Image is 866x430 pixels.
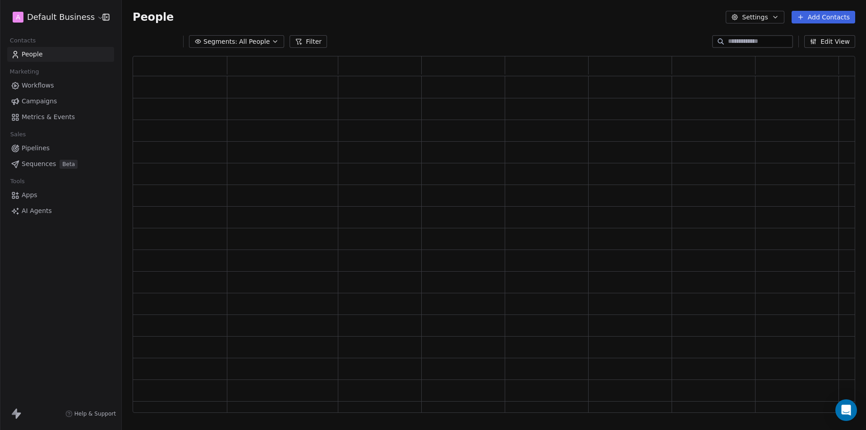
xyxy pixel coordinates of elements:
span: Workflows [22,81,54,90]
a: Apps [7,188,114,203]
button: ADefault Business [11,9,96,25]
span: A [16,13,20,22]
a: AI Agents [7,203,114,218]
span: Tools [6,175,28,188]
a: Pipelines [7,141,114,156]
span: Help & Support [74,410,116,417]
span: Marketing [6,65,43,79]
span: Sequences [22,159,56,169]
span: People [133,10,174,24]
button: Add Contacts [792,11,855,23]
span: Beta [60,160,78,169]
span: All People [239,37,270,46]
a: People [7,47,114,62]
a: Metrics & Events [7,110,114,125]
span: Campaigns [22,97,57,106]
span: Default Business [27,11,95,23]
a: SequencesBeta [7,157,114,171]
span: Apps [22,190,37,200]
a: Help & Support [65,410,116,417]
span: People [22,50,43,59]
button: Edit View [804,35,855,48]
span: Metrics & Events [22,112,75,122]
span: Pipelines [22,143,50,153]
span: Sales [6,128,30,141]
span: AI Agents [22,206,52,216]
span: Segments: [203,37,237,46]
a: Workflows [7,78,114,93]
button: Settings [726,11,784,23]
button: Filter [290,35,327,48]
span: Contacts [6,34,40,47]
a: Campaigns [7,94,114,109]
div: Open Intercom Messenger [835,399,857,421]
